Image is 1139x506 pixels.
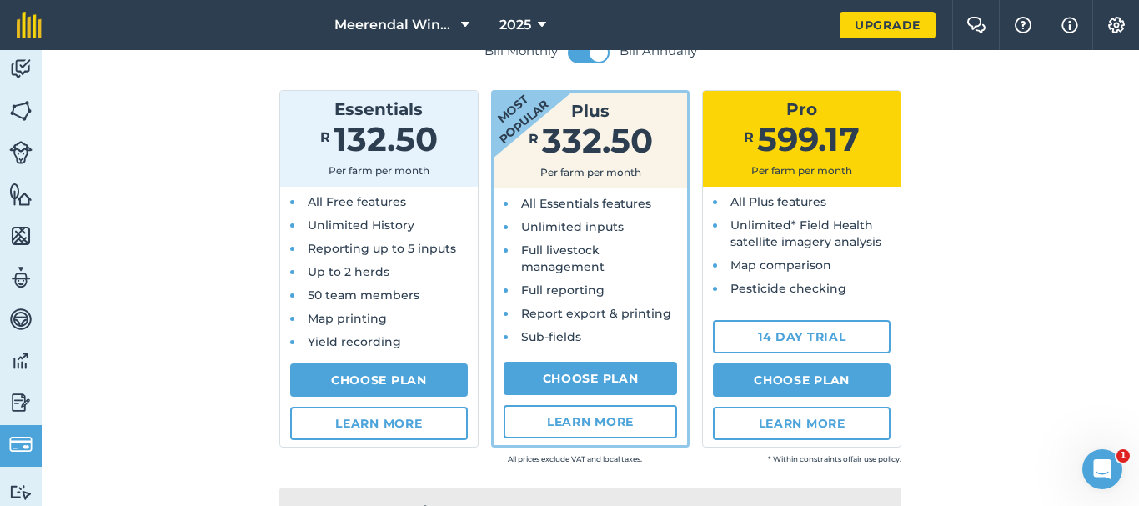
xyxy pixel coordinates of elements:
span: Per farm per month [540,166,641,178]
span: Essentials [334,99,423,119]
span: 50 team members [308,288,419,303]
img: svg+xml;base64,PHN2ZyB4bWxucz0iaHR0cDovL3d3dy53My5vcmcvMjAwMC9zdmciIHdpZHRoPSI1NiIgaGVpZ2h0PSI2MC... [9,182,33,207]
span: 132.50 [334,118,438,159]
a: Choose Plan [713,363,891,397]
span: 332.50 [542,120,653,161]
img: svg+xml;base64,PD94bWwgdmVyc2lvbj0iMS4wIiBlbmNvZGluZz0idXRmLTgiPz4KPCEtLSBHZW5lcmF0b3I6IEFkb2JlIE... [9,57,33,82]
span: Full reporting [521,283,605,298]
span: All Free features [308,194,406,209]
img: svg+xml;base64,PD94bWwgdmVyc2lvbj0iMS4wIiBlbmNvZGluZz0idXRmLTgiPz4KPCEtLSBHZW5lcmF0b3I6IEFkb2JlIE... [9,390,33,415]
span: 599.17 [757,118,860,159]
span: Per farm per month [329,164,429,177]
a: Choose Plan [504,362,678,395]
span: Pro [786,99,817,119]
img: svg+xml;base64,PD94bWwgdmVyc2lvbj0iMS4wIiBlbmNvZGluZz0idXRmLTgiPz4KPCEtLSBHZW5lcmF0b3I6IEFkb2JlIE... [9,433,33,456]
iframe: Intercom live chat [1082,449,1122,489]
span: Meerendal Wine Estate [334,15,454,35]
span: Report export & printing [521,306,671,321]
img: svg+xml;base64,PD94bWwgdmVyc2lvbj0iMS4wIiBlbmNvZGluZz0idXRmLTgiPz4KPCEtLSBHZW5lcmF0b3I6IEFkb2JlIE... [9,348,33,373]
small: * Within constraints of . [642,451,901,468]
span: All Plus features [730,194,826,209]
a: Choose Plan [290,363,468,397]
span: Reporting up to 5 inputs [308,241,456,256]
span: Plus [571,101,610,121]
span: Pesticide checking [730,281,846,296]
span: All Essentials features [521,196,651,211]
img: fieldmargin Logo [17,12,42,38]
a: Learn more [504,405,678,438]
span: R [744,129,754,145]
label: Bill Monthly [484,43,558,59]
span: Map printing [308,311,387,326]
small: All prices exclude VAT and local taxes. [383,451,642,468]
span: 2025 [499,15,531,35]
span: Unlimited inputs [521,219,624,234]
img: A question mark icon [1013,17,1033,33]
span: Full livestock management [521,243,605,274]
img: svg+xml;base64,PHN2ZyB4bWxucz0iaHR0cDovL3d3dy53My5vcmcvMjAwMC9zdmciIHdpZHRoPSI1NiIgaGVpZ2h0PSI2MC... [9,223,33,248]
span: Per farm per month [751,164,852,177]
span: Yield recording [308,334,401,349]
span: R [320,129,330,145]
img: svg+xml;base64,PD94bWwgdmVyc2lvbj0iMS4wIiBlbmNvZGluZz0idXRmLTgiPz4KPCEtLSBHZW5lcmF0b3I6IEFkb2JlIE... [9,265,33,290]
a: 14 day trial [713,320,891,353]
a: Learn more [713,407,891,440]
span: Map comparison [730,258,831,273]
img: svg+xml;base64,PHN2ZyB4bWxucz0iaHR0cDovL3d3dy53My5vcmcvMjAwMC9zdmciIHdpZHRoPSI1NiIgaGVpZ2h0PSI2MC... [9,98,33,123]
img: svg+xml;base64,PHN2ZyB4bWxucz0iaHR0cDovL3d3dy53My5vcmcvMjAwMC9zdmciIHdpZHRoPSIxNyIgaGVpZ2h0PSIxNy... [1061,15,1078,35]
img: svg+xml;base64,PD94bWwgdmVyc2lvbj0iMS4wIiBlbmNvZGluZz0idXRmLTgiPz4KPCEtLSBHZW5lcmF0b3I6IEFkb2JlIE... [9,307,33,332]
span: 1 [1116,449,1130,463]
img: svg+xml;base64,PD94bWwgdmVyc2lvbj0iMS4wIiBlbmNvZGluZz0idXRmLTgiPz4KPCEtLSBHZW5lcmF0b3I6IEFkb2JlIE... [9,141,33,164]
span: R [529,131,539,147]
span: Sub-fields [521,329,581,344]
a: Upgrade [840,12,936,38]
label: Bill Annually [620,43,697,59]
strong: Most popular [444,44,580,171]
img: A cog icon [1106,17,1126,33]
span: Unlimited History [308,218,414,233]
span: Unlimited* Field Health satellite imagery analysis [730,218,881,249]
img: Two speech bubbles overlapping with the left bubble in the forefront [966,17,986,33]
a: Learn more [290,407,468,440]
span: Up to 2 herds [308,264,389,279]
img: svg+xml;base64,PD94bWwgdmVyc2lvbj0iMS4wIiBlbmNvZGluZz0idXRmLTgiPz4KPCEtLSBHZW5lcmF0b3I6IEFkb2JlIE... [9,484,33,500]
a: fair use policy [850,454,900,463]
